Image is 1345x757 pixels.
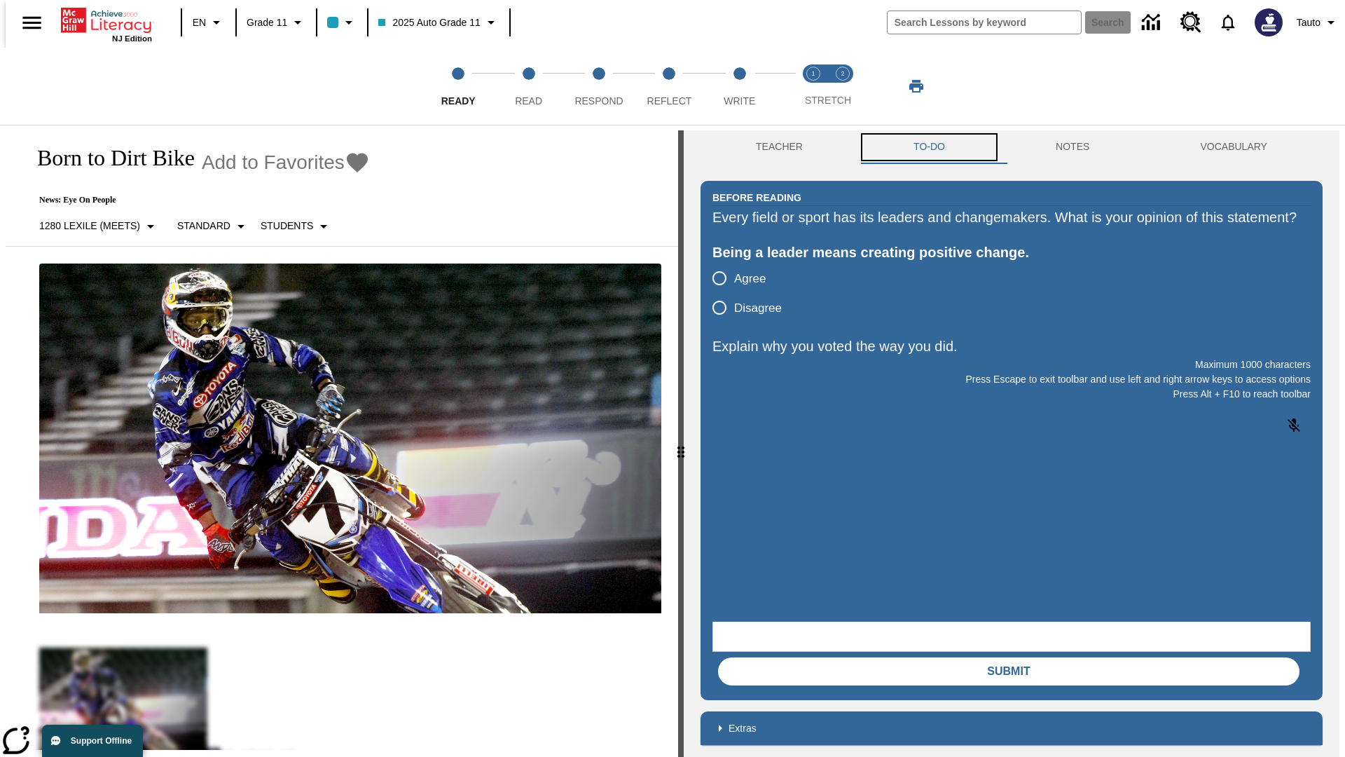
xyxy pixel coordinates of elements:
[1000,130,1145,164] button: NOTES
[42,725,143,757] button: Support Offline
[255,214,338,239] button: Select Student
[718,657,1299,686] button: Submit
[322,10,363,35] button: Class color is light blue. Change class color
[378,15,480,30] span: 2025 Auto Grade 11
[888,11,1081,34] input: search field
[1277,409,1311,442] button: Click to activate and allow voice recognition
[247,15,287,30] span: Grade 11
[1246,4,1291,41] button: Select a new avatar
[39,264,661,614] img: Motocross racer James Stewart flies through the air on his dirt bike.
[734,270,766,288] span: Agree
[6,11,205,24] body: Explain why you voted the way you did. Maximum 1000 characters Press Alt + F10 to reach toolbar P...
[6,130,678,750] div: reading
[858,130,1000,164] button: TO-DO
[729,721,757,736] p: Extras
[574,95,623,107] span: Respond
[712,264,793,322] div: poll
[712,241,1311,264] div: Being a leader means creating positive change.
[34,214,165,239] button: Select Lexile, 1280 Lexile (Meets)
[1255,8,1283,36] img: Avatar
[1210,4,1246,41] a: Notifications
[701,130,1323,164] div: Instructional Panel Tabs
[712,372,1311,387] p: Press Escape to exit toolbar and use left and right arrow keys to access options
[418,48,499,125] button: Ready step 1 of 5
[1291,10,1345,35] button: Profile/Settings
[186,10,231,35] button: Language: EN, Select a language
[22,195,370,205] p: News: Eye On People
[202,150,370,175] button: Add to Favorites - Born to Dirt Bike
[811,70,815,77] text: 1
[373,10,504,35] button: Class: 2025 Auto Grade 11, Select your class
[558,48,640,125] button: Respond step 3 of 5
[39,219,140,233] p: 1280 Lexile (Meets)
[1297,15,1320,30] span: Tauto
[701,130,858,164] button: Teacher
[712,387,1311,402] p: Press Alt + F10 to reach toolbar
[1172,4,1210,41] a: Resource Center, Will open in new tab
[172,214,255,239] button: Scaffolds, Standard
[241,10,312,35] button: Grade: Grade 11, Select a grade
[793,48,834,125] button: Stretch Read step 1 of 2
[712,335,1311,357] p: Explain why you voted the way you did.
[628,48,710,125] button: Reflect step 4 of 5
[1133,4,1172,42] a: Data Center
[1145,130,1323,164] button: VOCABULARY
[488,48,569,125] button: Read step 2 of 5
[647,95,692,107] span: Reflect
[684,130,1339,757] div: activity
[724,95,755,107] span: Write
[112,34,152,43] span: NJ Edition
[822,48,863,125] button: Stretch Respond step 2 of 2
[699,48,780,125] button: Write step 5 of 5
[841,70,844,77] text: 2
[11,2,53,43] button: Open side menu
[712,190,801,205] h2: Before Reading
[701,711,1323,745] div: Extras
[202,151,345,174] span: Add to Favorites
[712,206,1311,229] div: Every field or sport has its leaders and changemakers. What is your opinion of this statement?
[678,130,684,757] div: Press Enter or Spacebar and then press right and left arrow keys to move the slider
[193,15,206,30] span: EN
[734,299,782,318] span: Disagree
[894,74,939,99] button: Print
[61,5,152,43] div: Home
[441,95,476,107] span: Ready
[805,95,851,106] span: STRETCH
[515,95,542,107] span: Read
[71,736,132,746] span: Support Offline
[712,357,1311,372] p: Maximum 1000 characters
[177,219,230,233] p: Standard
[261,219,313,233] p: Students
[22,145,195,171] h1: Born to Dirt Bike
